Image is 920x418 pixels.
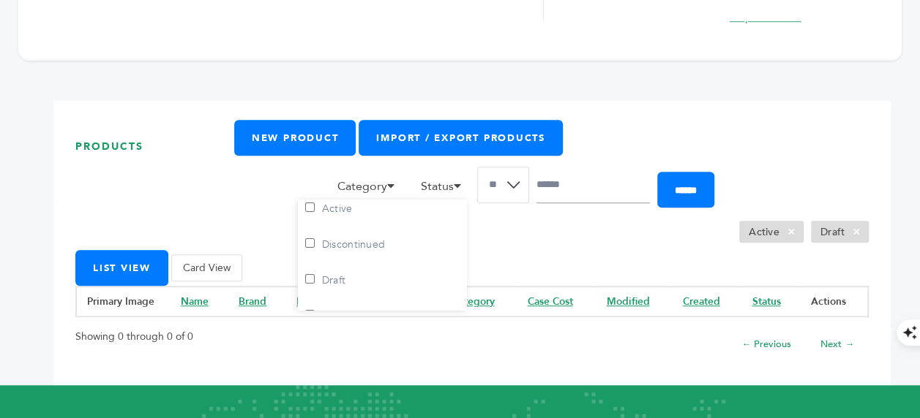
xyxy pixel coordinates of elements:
[75,250,168,286] button: List View
[234,120,356,156] a: New Product
[779,223,803,240] span: ×
[75,328,193,346] p: Showing 0 through 0 of 0
[359,120,562,156] a: Import / Export Products
[414,178,477,202] li: Status
[739,221,804,243] li: Active
[683,294,720,308] a: Created
[305,274,315,284] input: Draft
[330,178,411,202] li: Category
[845,223,869,240] span: ×
[75,120,234,173] h1: Products
[171,254,242,281] button: Card View
[752,294,780,308] a: Status
[527,294,572,308] a: Case Cost
[305,236,408,254] label: Discontinued
[452,294,494,308] a: Category
[811,221,869,243] li: Draft
[606,294,649,308] a: Modified
[305,200,408,218] label: Active
[181,294,209,308] a: Name
[239,294,266,308] a: Brand
[305,272,408,289] label: Draft
[305,202,315,212] input: Active
[296,294,340,308] a: Item UPC
[801,286,868,316] th: Actions
[305,238,315,248] input: Discontinued
[536,167,650,203] input: Search
[820,338,854,351] a: Next →
[741,338,791,351] a: ← Previous
[305,308,408,325] label: Inactive
[76,286,171,316] th: Primary Image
